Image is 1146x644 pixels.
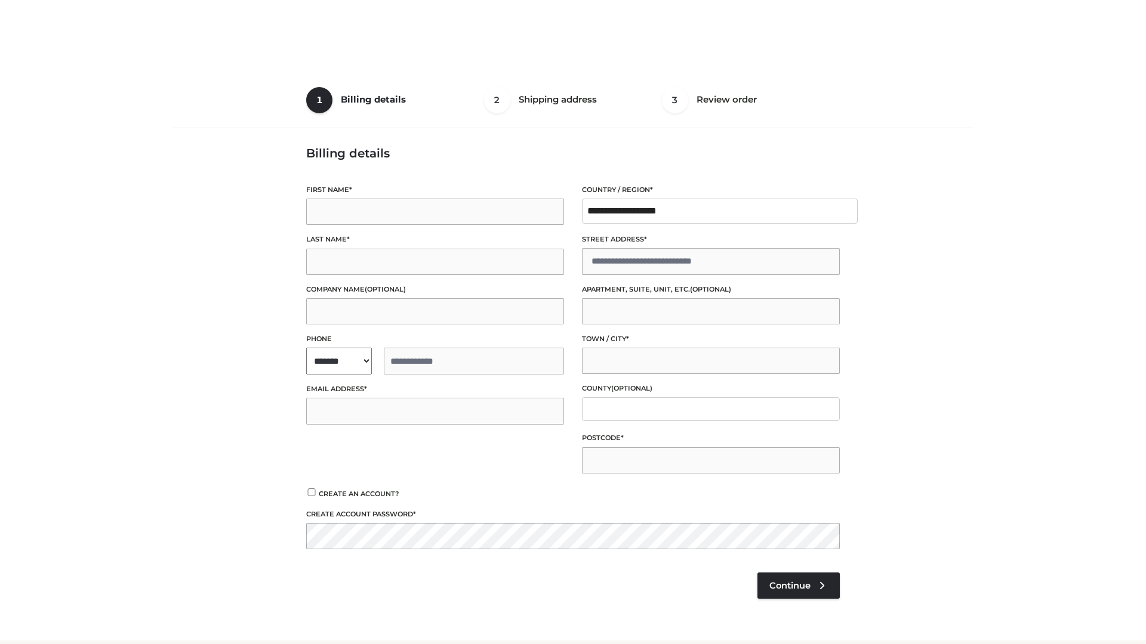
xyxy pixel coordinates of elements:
span: (optional) [611,384,652,392]
label: Country / Region [582,184,840,196]
span: Shipping address [519,94,597,105]
a: Continue [757,572,840,599]
span: 1 [306,87,332,113]
label: Town / City [582,333,840,345]
label: Postcode [582,432,840,444]
span: (optional) [690,285,731,293]
label: County [582,383,840,394]
label: Email address [306,383,564,395]
span: 3 [662,87,688,113]
label: Phone [306,333,564,345]
span: Create an account? [319,490,399,498]
span: Billing details [341,94,406,105]
label: First name [306,184,564,196]
span: Review order [697,94,757,105]
span: Continue [769,580,811,591]
label: Last name [306,234,564,245]
h3: Billing details [306,146,840,160]
label: Street address [582,234,840,245]
label: Apartment, suite, unit, etc. [582,284,840,295]
span: 2 [484,87,510,113]
label: Create account password [306,509,840,520]
input: Create an account? [306,488,317,496]
label: Company name [306,284,564,295]
span: (optional) [365,285,406,293]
